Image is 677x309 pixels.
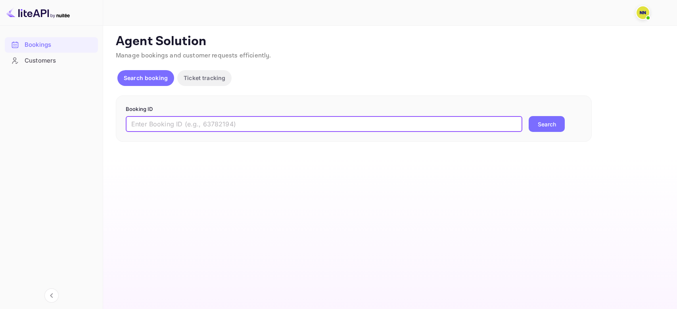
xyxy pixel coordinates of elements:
[5,53,98,69] div: Customers
[124,74,168,82] p: Search booking
[637,6,649,19] img: N/A N/A
[5,37,98,53] div: Bookings
[44,288,59,303] button: Collapse navigation
[25,40,94,50] div: Bookings
[126,116,522,132] input: Enter Booking ID (e.g., 63782194)
[116,34,663,50] p: Agent Solution
[126,105,582,113] p: Booking ID
[116,51,271,60] span: Manage bookings and customer requests efficiently.
[25,56,94,65] div: Customers
[5,37,98,52] a: Bookings
[529,116,565,132] button: Search
[5,53,98,68] a: Customers
[184,74,225,82] p: Ticket tracking
[6,6,70,19] img: LiteAPI logo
